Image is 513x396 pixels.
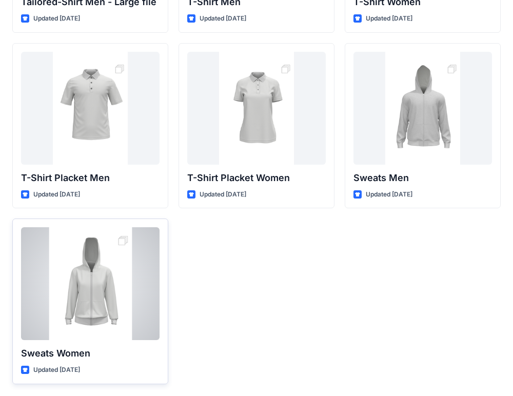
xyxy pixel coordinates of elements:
[21,346,160,361] p: Sweats Women
[21,227,160,340] a: Sweats Women
[366,189,412,200] p: Updated [DATE]
[21,52,160,165] a: T-Shirt Placket Men
[187,52,326,165] a: T-Shirt Placket Women
[353,171,492,185] p: Sweats Men
[21,171,160,185] p: T-Shirt Placket Men
[353,52,492,165] a: Sweats Men
[187,171,326,185] p: T-Shirt Placket Women
[200,189,246,200] p: Updated [DATE]
[33,13,80,24] p: Updated [DATE]
[33,365,80,375] p: Updated [DATE]
[33,189,80,200] p: Updated [DATE]
[200,13,246,24] p: Updated [DATE]
[366,13,412,24] p: Updated [DATE]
